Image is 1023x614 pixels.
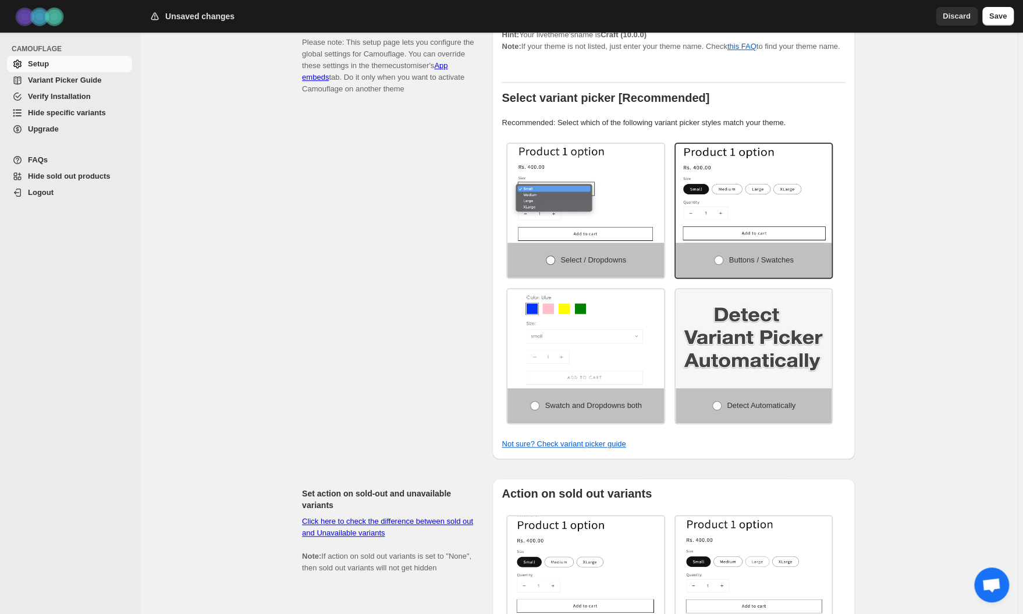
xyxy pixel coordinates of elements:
img: Buttons / Swatches [676,144,832,243]
span: CAMOUFLAGE [12,44,134,54]
span: Setup [28,59,49,68]
a: Click here to check the difference between sold out and Unavailable variants [302,517,473,537]
span: Swatch and Dropdowns both [545,401,641,410]
span: Logout [28,188,54,197]
a: Setup [7,56,132,72]
span: Hide sold out products [28,172,111,180]
span: Variant Picker Guide [28,76,101,84]
strong: Craft (10.0.0) [601,30,647,39]
b: Action on sold out variants [502,487,652,500]
span: Upgrade [28,125,59,133]
p: Please note: This setup page lets you configure the global settings for Camouflage. You can overr... [302,25,474,95]
p: Recommended: Select which of the following variant picker styles match your theme. [502,117,846,129]
span: Discard [943,10,971,22]
img: Swatch and Dropdowns both [507,289,664,388]
b: Select variant picker [Recommended] [502,91,709,104]
a: Hide specific variants [7,105,132,121]
a: Logout [7,184,132,201]
a: Open chat [974,567,1009,602]
p: If your theme is not listed, just enter your theme name. Check to find your theme name. [502,29,846,52]
strong: Hint: [502,30,519,39]
span: Verify Installation [28,92,91,101]
button: Save [982,7,1014,26]
button: Discard [936,7,978,26]
a: Upgrade [7,121,132,137]
a: Verify Installation [7,88,132,105]
span: Select / Dropdowns [560,255,626,264]
span: Detect Automatically [727,401,795,410]
a: Not sure? Check variant picker guide [502,439,626,448]
span: Save [989,10,1007,22]
h2: Unsaved changes [165,10,235,22]
h2: Set action on sold-out and unavailable variants [302,488,474,511]
span: Your live theme's name is [502,30,646,39]
span: Buttons / Swatches [729,255,793,264]
a: this FAQ [727,42,756,51]
a: FAQs [7,152,132,168]
img: Select / Dropdowns [507,144,664,243]
span: If action on sold out variants is set to "None", then sold out variants will not get hidden [302,517,473,572]
a: Variant Picker Guide [7,72,132,88]
span: Hide specific variants [28,108,106,117]
strong: Note: [502,42,521,51]
a: Hide sold out products [7,168,132,184]
span: FAQs [28,155,48,164]
img: Detect Automatically [676,289,832,388]
b: Note: [302,552,321,560]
